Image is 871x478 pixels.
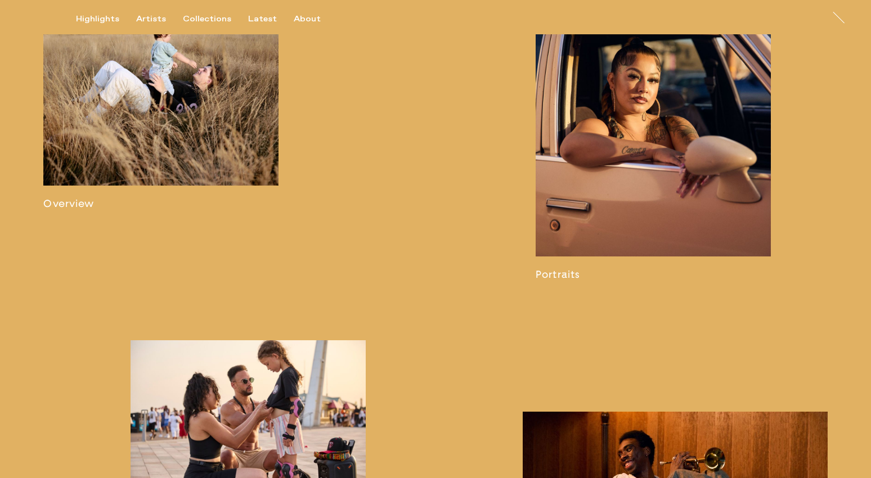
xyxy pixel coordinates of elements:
div: About [294,14,321,24]
div: Latest [248,14,277,24]
button: Artists [136,14,183,24]
div: Highlights [76,14,119,24]
div: Collections [183,14,231,24]
button: About [294,14,338,24]
button: Latest [248,14,294,24]
button: Highlights [76,14,136,24]
div: Artists [136,14,166,24]
button: Collections [183,14,248,24]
